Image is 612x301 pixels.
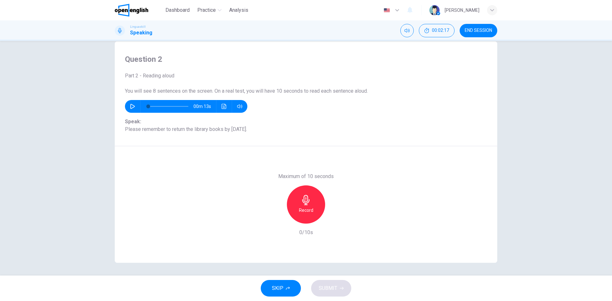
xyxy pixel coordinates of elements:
h1: Speaking [130,29,152,37]
a: OpenEnglish logo [115,4,163,17]
span: END SESSION [465,28,492,33]
h6: 0/10s [299,229,313,236]
span: Dashboard [165,6,190,14]
img: en [383,8,391,13]
span: 00:02:17 [432,28,449,33]
button: END SESSION [460,24,497,37]
span: 00m 13s [193,100,216,113]
span: Part 2 - Reading aloud [125,73,174,79]
button: 00:02:17 [419,24,455,37]
span: Practice [197,6,216,14]
button: Click to see the audio transcription [219,100,229,113]
h6: Record [299,206,313,214]
button: Dashboard [163,4,192,16]
h6: Maximum of 10 seconds [278,173,334,180]
img: OpenEnglish logo [115,4,148,17]
span: SKIP [272,284,283,293]
button: Record [287,185,325,224]
button: SKIP [261,280,301,297]
div: [PERSON_NAME] [445,6,479,14]
span: Linguaskill [130,25,146,29]
div: Hide [419,24,455,37]
span: Analysis [229,6,248,14]
div: Mute [400,24,414,37]
span: You will see 8 sentences on the screen. On a real test, you will have 10 seconds to read each sen... [125,88,368,94]
b: Speak: [125,118,141,125]
span: Please remember to return the library books by [DATE]. [125,118,487,133]
button: Analysis [227,4,251,16]
button: Practice [195,4,224,16]
img: Profile picture [429,5,440,15]
h4: Question 2 [125,54,487,64]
